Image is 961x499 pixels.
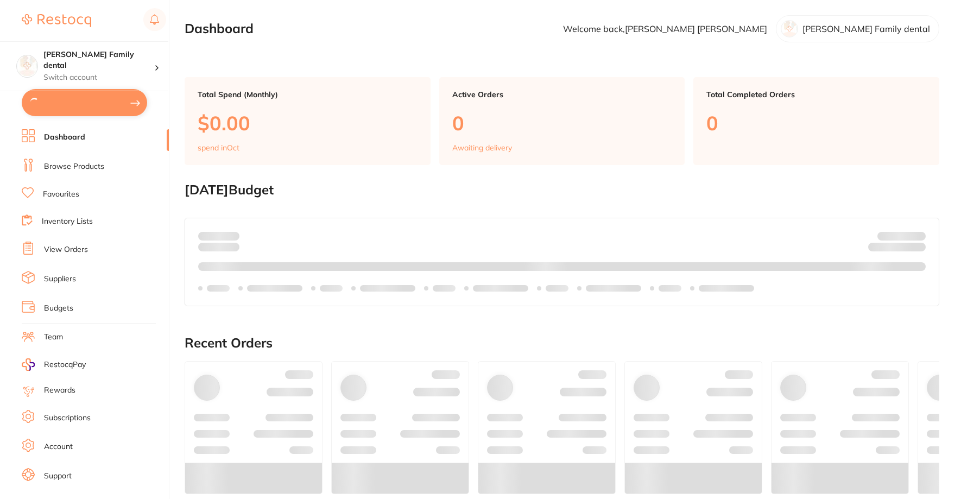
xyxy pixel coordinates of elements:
a: Suppliers [44,274,76,285]
p: Spent: [198,231,239,240]
a: Total Completed Orders0 [693,77,939,165]
img: RestocqPay [22,358,35,371]
p: Labels [546,284,568,293]
a: Active Orders0Awaiting delivery [439,77,685,165]
p: Labels [433,284,456,293]
a: Rewards [44,385,75,396]
strong: $0.00 [220,231,239,241]
p: Labels extended [473,284,528,293]
p: spend in Oct [198,143,239,152]
p: month [198,241,239,254]
a: Account [44,441,73,452]
p: Labels extended [360,284,415,293]
a: Budgets [44,303,73,314]
p: Labels [659,284,681,293]
a: Dashboard [44,132,85,143]
img: Westbrook Family dental [17,55,37,76]
strong: $0.00 [907,244,926,254]
span: RestocqPay [44,359,86,370]
p: Switch account [43,72,154,83]
p: Labels extended [247,284,302,293]
a: Restocq Logo [22,8,91,33]
a: Browse Products [44,161,104,172]
img: Restocq Logo [22,14,91,27]
h2: [DATE] Budget [185,182,939,198]
a: Team [44,332,63,343]
a: Total Spend (Monthly)$0.00spend inOct [185,77,431,165]
p: Budget: [877,231,926,240]
a: RestocqPay [22,358,86,371]
h2: Recent Orders [185,336,939,351]
p: $0.00 [198,112,418,134]
a: Inventory Lists [42,216,93,227]
a: Favourites [43,189,79,200]
p: Labels [207,284,230,293]
p: Total Spend (Monthly) [198,90,418,99]
p: Labels extended [586,284,641,293]
h4: Westbrook Family dental [43,49,154,71]
p: Total Completed Orders [706,90,926,99]
a: Subscriptions [44,413,91,424]
p: 0 [452,112,672,134]
p: [PERSON_NAME] Family dental [802,24,930,34]
a: Support [44,471,72,482]
p: Active Orders [452,90,672,99]
a: View Orders [44,244,88,255]
p: Remaining: [868,241,926,254]
strong: $NaN [905,231,926,241]
h2: Dashboard [185,21,254,36]
p: Labels extended [699,284,754,293]
p: Labels [320,284,343,293]
p: Awaiting delivery [452,143,512,152]
p: Welcome back, [PERSON_NAME] [PERSON_NAME] [563,24,767,34]
p: 0 [706,112,926,134]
